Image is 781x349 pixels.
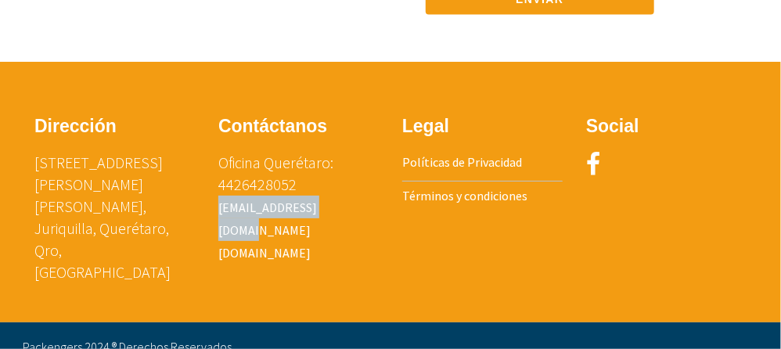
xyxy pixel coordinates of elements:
b: Social [586,116,639,136]
b: Contáctanos [218,116,327,136]
a: Políticas de Privacidad [402,154,522,170]
p: Oficina Querétaro: 4426428052 [218,152,379,263]
iframe: Drift Widget Chat Controller [703,271,762,330]
a: Términos y condiciones [402,188,527,203]
a: [EMAIL_ADDRESS][DOMAIN_NAME] [218,200,317,238]
b: Dirección [34,116,117,136]
p: [STREET_ADDRESS][PERSON_NAME] [PERSON_NAME], Juriquilla, Querétaro, Qro, [GEOGRAPHIC_DATA] [34,152,195,283]
a: [DOMAIN_NAME] [218,245,311,261]
b: Legal [402,116,449,136]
